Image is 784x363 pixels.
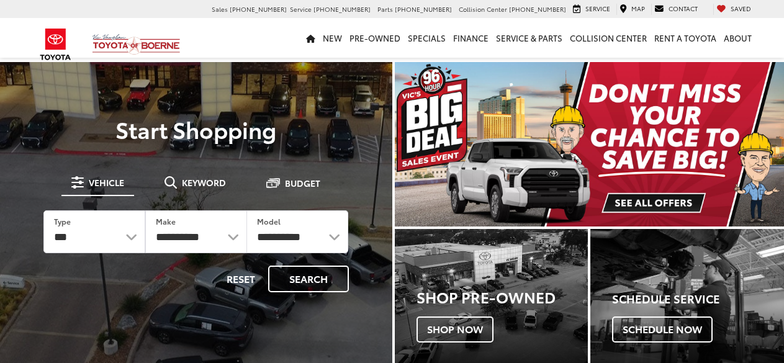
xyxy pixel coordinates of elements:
span: [PHONE_NUMBER] [509,4,566,14]
a: Map [616,4,648,15]
span: Sales [212,4,228,14]
span: Keyword [182,178,226,187]
a: Finance [449,18,492,58]
a: My Saved Vehicles [713,4,754,15]
span: Contact [669,4,698,13]
label: Type [54,216,71,226]
p: Start Shopping [26,117,366,141]
a: About [720,18,755,58]
h3: Shop Pre-Owned [417,289,588,305]
label: Make [156,216,176,226]
img: Toyota [32,24,79,65]
span: Parts [377,4,393,14]
span: Budget [285,179,320,187]
span: Service [585,4,610,13]
a: Collision Center [566,18,651,58]
h4: Schedule Service [612,293,784,305]
span: Saved [731,4,751,13]
span: Map [631,4,645,13]
button: Reset [216,266,266,292]
span: Vehicle [89,178,124,187]
span: Schedule Now [612,316,713,343]
a: Specials [404,18,449,58]
a: Pre-Owned [346,18,404,58]
a: New [319,18,346,58]
a: Home [302,18,319,58]
button: Search [268,266,349,292]
span: [PHONE_NUMBER] [395,4,452,14]
img: Vic Vaughan Toyota of Boerne [92,34,181,55]
a: Rent a Toyota [651,18,720,58]
a: Service [570,4,613,15]
label: Model [257,216,281,226]
a: Service & Parts: Opens in a new tab [492,18,566,58]
span: [PHONE_NUMBER] [230,4,287,14]
span: Service [290,4,312,14]
span: [PHONE_NUMBER] [313,4,371,14]
a: Contact [651,4,701,15]
span: Collision Center [459,4,507,14]
span: Shop Now [417,316,493,343]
